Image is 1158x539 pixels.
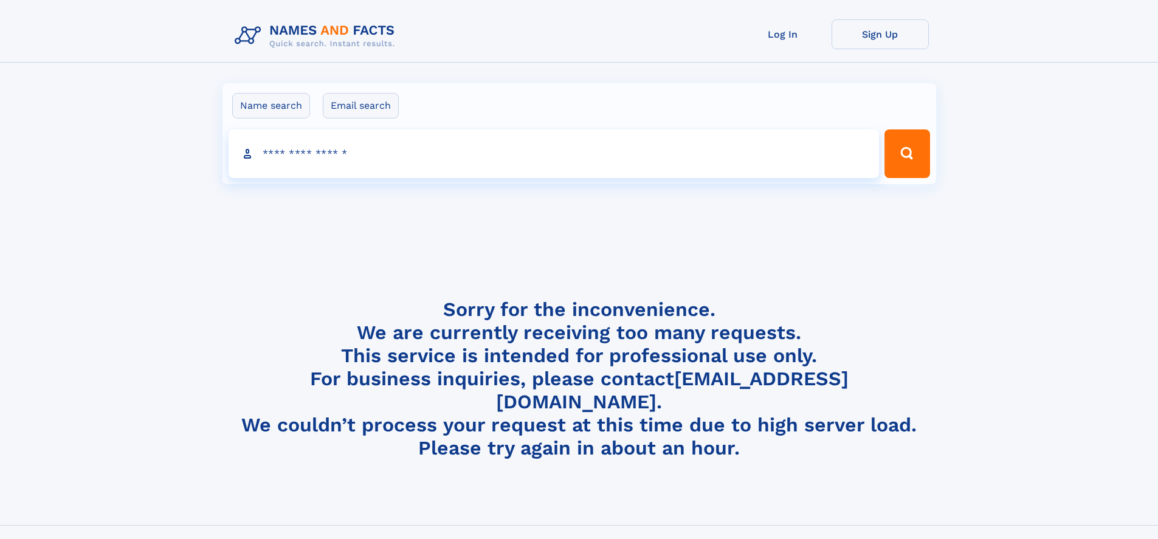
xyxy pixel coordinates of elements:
[229,129,880,178] input: search input
[832,19,929,49] a: Sign Up
[734,19,832,49] a: Log In
[323,93,399,118] label: Email search
[884,129,929,178] button: Search Button
[496,367,849,413] a: [EMAIL_ADDRESS][DOMAIN_NAME]
[232,93,310,118] label: Name search
[230,298,929,460] h4: Sorry for the inconvenience. We are currently receiving too many requests. This service is intend...
[230,19,405,52] img: Logo Names and Facts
